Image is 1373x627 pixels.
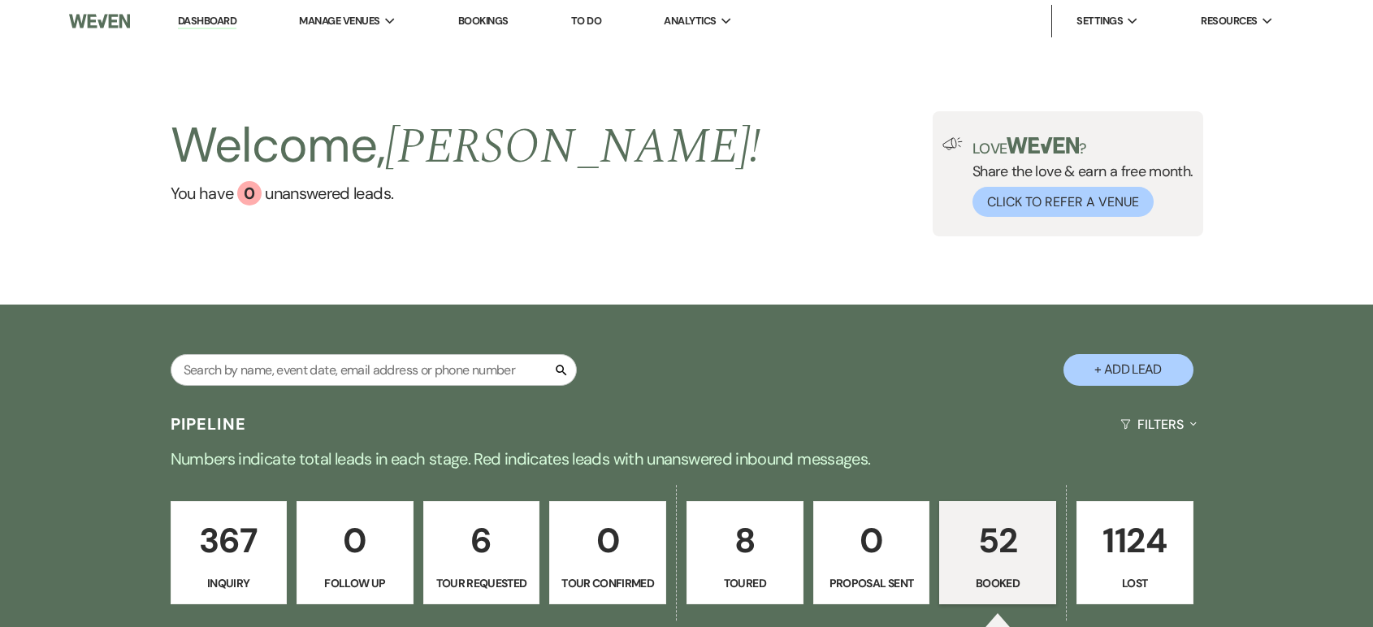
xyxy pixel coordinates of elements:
p: Booked [950,574,1046,592]
a: 52Booked [939,501,1056,605]
p: 1124 [1087,513,1183,568]
a: You have 0 unanswered leads. [171,181,761,205]
a: 0Proposal Sent [813,501,930,605]
img: weven-logo-green.svg [1007,137,1079,154]
img: Weven Logo [69,4,131,38]
a: 8Toured [686,501,803,605]
input: Search by name, event date, email address or phone number [171,354,577,386]
a: 6Tour Requested [423,501,540,605]
button: Filters [1114,403,1202,446]
a: Dashboard [178,14,236,29]
h3: Pipeline [171,413,247,435]
a: 1124Lost [1076,501,1193,605]
div: Share the love & earn a free month. [963,137,1193,217]
button: + Add Lead [1063,354,1193,386]
img: loud-speaker-illustration.svg [942,137,963,150]
p: 367 [181,513,277,568]
p: 0 [560,513,656,568]
h2: Welcome, [171,111,761,181]
a: 0Tour Confirmed [549,501,666,605]
p: Numbers indicate total leads in each stage. Red indicates leads with unanswered inbound messages. [102,446,1271,472]
p: Follow Up [307,574,403,592]
p: Tour Confirmed [560,574,656,592]
span: Manage Venues [299,13,379,29]
p: 6 [434,513,530,568]
a: To Do [571,14,601,28]
span: Analytics [664,13,716,29]
p: Toured [697,574,793,592]
p: Proposal Sent [824,574,920,592]
p: Tour Requested [434,574,530,592]
a: 367Inquiry [171,501,288,605]
p: 52 [950,513,1046,568]
button: Click to Refer a Venue [972,187,1154,217]
p: Love ? [972,137,1193,156]
a: 0Follow Up [297,501,414,605]
p: Inquiry [181,574,277,592]
span: Settings [1076,13,1123,29]
p: 8 [697,513,793,568]
p: Lost [1087,574,1183,592]
span: [PERSON_NAME] ! [385,110,760,184]
a: Bookings [458,14,509,28]
span: Resources [1201,13,1257,29]
div: 0 [237,181,262,205]
p: 0 [307,513,403,568]
p: 0 [824,513,920,568]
